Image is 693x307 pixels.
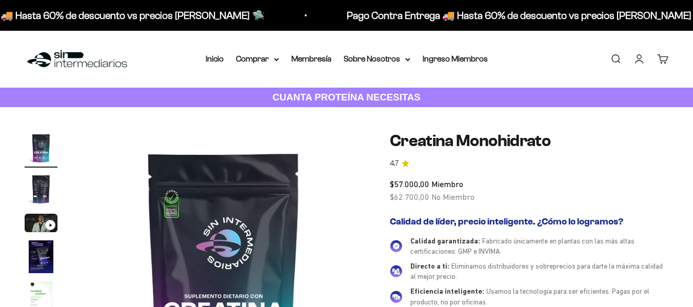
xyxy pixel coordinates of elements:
button: Ir al artículo 3 [25,214,57,235]
img: Directo a ti [390,265,402,277]
span: No Miembro [431,192,474,201]
a: Ingreso Miembros [423,54,488,63]
button: Ir al artículo 1 [25,132,57,168]
span: Fabricado únicamente en plantas con las más altas certificaciones: GMP e INVIMA. [410,237,635,256]
span: Eficiencia inteligente: [410,287,484,295]
a: 4.74.7 de 5.0 estrellas [390,158,668,169]
span: $57.000,00 [390,179,429,189]
span: $62.700,00 [390,192,429,201]
strong: CUANTA PROTEÍNA NECESITAS [272,92,421,103]
a: Inicio [206,54,224,63]
img: Creatina Monohidrato [25,173,57,206]
h1: Creatina Monohidrato [390,132,668,150]
img: Eficiencia inteligente [390,291,402,303]
span: Usamos la tecnología para ser eficientes. Pagas por el producto, no por oficinas. [410,287,649,306]
summary: Comprar [236,52,279,66]
span: Eliminamos distribuidores y sobreprecios para darte la máxima calidad al mejor precio. [410,262,663,281]
h2: Calidad de líder, precio inteligente. ¿Cómo lo logramos? [390,216,668,228]
span: Directo a ti: [410,262,449,270]
img: Calidad garantizada [390,240,402,252]
a: Membresía [291,54,331,63]
span: 4.7 [390,158,399,169]
img: Creatina Monohidrato [25,240,57,273]
img: Creatina Monohidrato [25,132,57,165]
span: Miembro [431,179,463,189]
button: Ir al artículo 4 [25,240,57,276]
summary: Sobre Nosotros [344,52,410,66]
button: Ir al artículo 2 [25,173,57,209]
span: Calidad garantizada: [410,237,480,245]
